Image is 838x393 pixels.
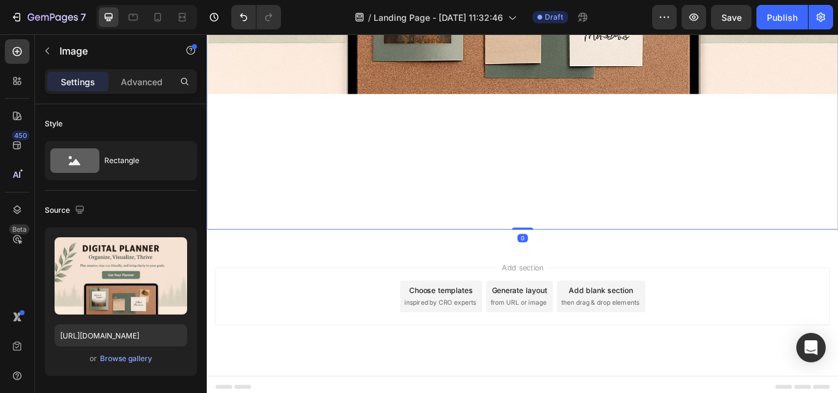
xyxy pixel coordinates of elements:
[721,12,742,23] span: Save
[339,265,398,278] span: Add section
[413,308,504,319] span: then drag & drop elements
[80,10,86,25] p: 7
[711,5,752,29] button: Save
[422,292,497,305] div: Add blank section
[767,11,798,24] div: Publish
[374,11,503,24] span: Landing Page - [DATE] 11:32:46
[230,308,314,319] span: inspired by CRO experts
[207,34,838,393] iframe: Design area
[362,233,374,243] div: 0
[236,292,310,305] div: Choose templates
[756,5,808,29] button: Publish
[45,202,87,219] div: Source
[231,5,281,29] div: Undo/Redo
[55,237,187,315] img: preview-image
[104,147,179,175] div: Rectangle
[9,224,29,234] div: Beta
[121,75,163,88] p: Advanced
[60,44,164,58] p: Image
[12,131,29,140] div: 450
[61,75,95,88] p: Settings
[331,308,396,319] span: from URL or image
[368,11,371,24] span: /
[5,5,91,29] button: 7
[796,333,826,362] div: Open Intercom Messenger
[545,12,563,23] span: Draft
[333,292,397,305] div: Generate layout
[99,353,153,365] button: Browse gallery
[55,324,187,346] input: https://example.com/image.jpg
[100,353,152,364] div: Browse gallery
[90,351,97,366] span: or
[45,118,63,129] div: Style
